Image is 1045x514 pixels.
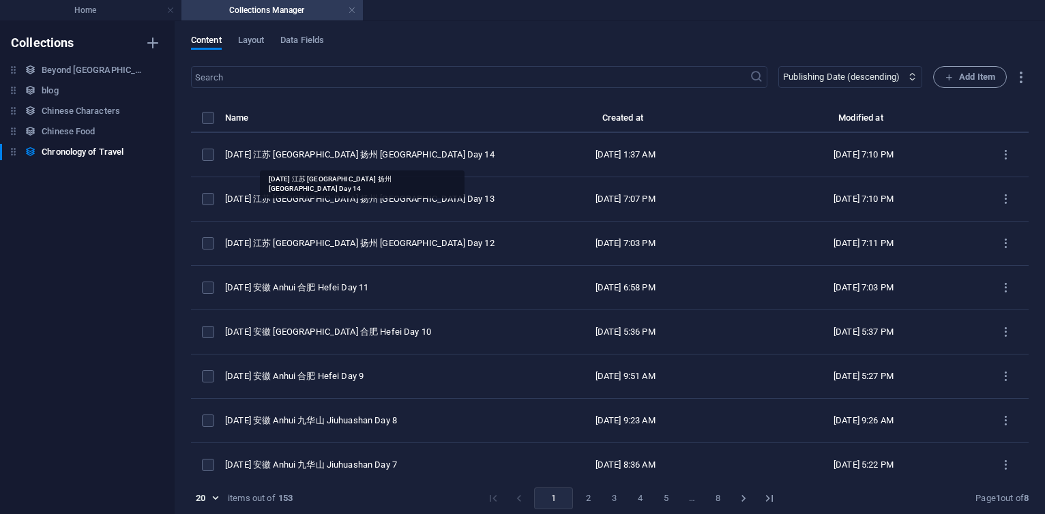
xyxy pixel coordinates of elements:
h6: Beyond [GEOGRAPHIC_DATA] [42,62,144,78]
div: [DATE] 江苏 [GEOGRAPHIC_DATA] 扬州 [GEOGRAPHIC_DATA] Day 14 [225,149,495,161]
div: [DATE] 1:37 AM [517,149,733,161]
th: Modified at [744,110,982,133]
h6: Chinese Characters [42,103,120,119]
div: … [681,492,703,504]
strong: 8 [1024,493,1029,503]
div: [DATE] 5:22 PM [755,459,971,471]
span: Layout [238,32,265,51]
nav: pagination navigation [480,487,782,509]
div: [DATE] 江苏 [GEOGRAPHIC_DATA] 扬州 [GEOGRAPHIC_DATA] Day 13 [225,193,495,205]
input: Search [191,66,750,88]
strong: 153 [278,492,293,504]
div: [DATE] 6:58 PM [517,282,733,294]
i: Create new collection [145,35,161,51]
button: Go to page 8 [707,487,728,509]
div: [DATE] 7:07 PM [517,193,733,205]
th: Created at [506,110,744,133]
div: [DATE] 5:27 PM [755,370,971,382]
th: Name [225,110,506,133]
span: Add Item [945,69,995,85]
h6: blog [42,82,58,99]
div: items out of [228,492,276,504]
button: Go to page 3 [603,487,625,509]
button: Go to page 2 [577,487,599,509]
h6: Chinese Food [42,123,95,140]
div: [DATE] 8:36 AM [517,459,733,471]
div: [DATE] 7:03 PM [755,282,971,294]
div: 2025 CE 安徽 Anhui 合肥 Hefei Day 10 [225,326,495,338]
div: 20 [191,492,222,504]
button: Go to page 4 [629,487,651,509]
span: Content [191,32,222,51]
div: 2025 CE 安徽 Anhui 九华山 Jiuhuashan Day 8 [225,414,495,427]
div: [DATE] 9:23 AM [517,414,733,427]
span: Data Fields [280,32,324,51]
div: 2025 CE 安徽 Anhui 九华山 Jiuhuashan Day 7 [225,459,495,471]
button: Go to next page [733,487,754,509]
button: page 1 [534,487,573,509]
div: [DATE] 5:36 PM [517,326,733,338]
div: [DATE] 9:26 AM [755,414,971,427]
div: [DATE] 安徽 Anhui 合肥 Hefei Day 9 [225,370,495,382]
div: [DATE] 7:10 PM [755,193,971,205]
button: Go to page 5 [655,487,677,509]
button: Add Item [933,66,1007,88]
div: [DATE] 9:51 AM [517,370,733,382]
div: [DATE] 7:03 PM [517,237,733,250]
h4: Collections Manager [181,3,363,18]
h6: Collections [11,35,74,51]
h6: Chronology of Travel [42,144,123,160]
div: Page out of [975,492,1029,504]
div: 2025 CE 安徽 Anhui 合肥 Hefei Day 11 [225,282,495,294]
div: 2025 CE 江苏 Jiangsu 扬州 Yangzhou Day 12 [225,237,495,250]
div: [DATE] 5:37 PM [755,326,971,338]
div: [DATE] 7:11 PM [755,237,971,250]
button: Go to last page [759,487,780,509]
strong: 1 [996,493,1001,503]
div: [DATE] 7:10 PM [755,149,971,161]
